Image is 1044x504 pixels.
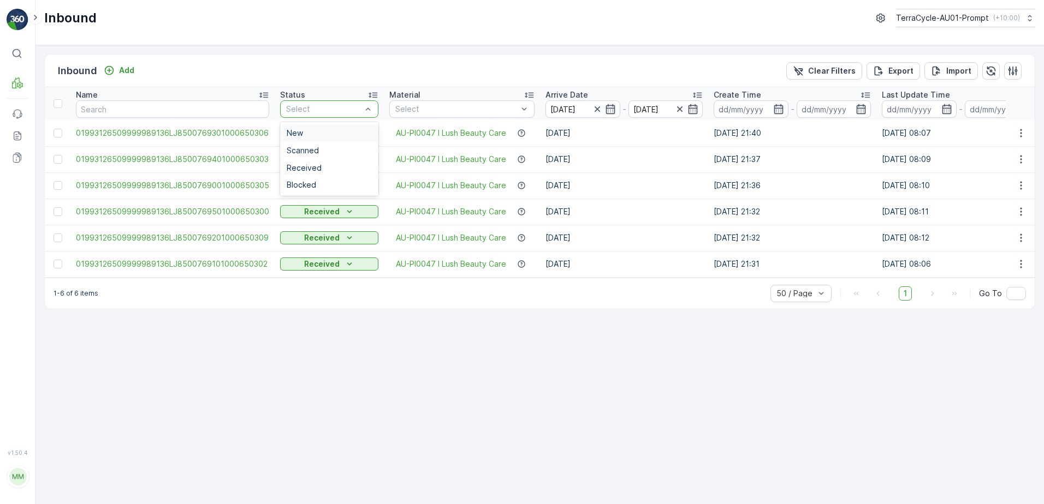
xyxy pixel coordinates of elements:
td: [DATE] 21:36 [708,172,876,199]
p: Import [946,65,971,76]
p: Arrive Date [545,89,588,100]
p: Received [304,259,340,269]
input: dd/mm/yyyy [628,100,703,118]
a: AU-PI0047 I Lush Beauty Care [396,128,506,139]
span: Scanned [287,146,319,155]
p: Export [888,65,913,76]
td: [DATE] 21:32 [708,225,876,251]
p: Material [389,89,420,100]
a: AU-PI0047 I Lush Beauty Care [396,206,506,217]
p: Create Time [714,89,761,100]
a: 01993126509999989136LJ8500769301000650306 [76,128,269,139]
td: [DATE] [540,225,708,251]
input: dd/mm/yyyy [797,100,871,118]
input: dd/mm/yyyy [965,100,1040,118]
div: Toggle Row Selected [54,260,62,268]
td: [DATE] [540,172,708,199]
p: - [791,103,794,116]
p: ( +10:00 ) [993,14,1020,22]
button: TerraCycle-AU01-Prompt(+10:00) [896,9,1035,27]
td: [DATE] [540,120,708,146]
span: Blocked [287,181,316,189]
button: Import [924,62,978,80]
a: AU-PI0047 I Lush Beauty Care [396,180,506,191]
p: Last Update Time [882,89,950,100]
input: dd/mm/yyyy [882,100,957,118]
button: Export [867,62,920,80]
p: 1-6 of 6 items [54,289,98,298]
button: Received [280,205,378,218]
td: [DATE] 21:32 [708,199,876,225]
span: New [287,129,303,137]
p: Select [286,104,361,115]
td: [DATE] 21:37 [708,146,876,172]
p: Clear Filters [808,65,856,76]
a: 01993126509999989136LJ8500769201000650309 [76,232,269,243]
p: TerraCycle-AU01-Prompt [896,13,989,23]
p: - [959,103,963,116]
p: Received [304,232,340,243]
p: Received [304,206,340,217]
button: Clear Filters [786,62,862,80]
td: [DATE] [540,146,708,172]
a: 01993126509999989136LJ8500769401000650303 [76,154,269,165]
p: Status [280,89,305,100]
p: - [622,103,626,116]
a: AU-PI0047 I Lush Beauty Care [396,154,506,165]
a: 01993126509999989136LJ8500769001000650305 [76,180,269,191]
p: Select [395,104,518,115]
p: Inbound [44,9,97,27]
a: 01993126509999989136LJ8500769501000650300 [76,206,269,217]
button: MM [7,458,28,495]
a: AU-PI0047 I Lush Beauty Care [396,232,506,243]
span: 1 [899,286,912,301]
button: Add [99,64,139,77]
span: v 1.50.4 [7,449,28,456]
div: Toggle Row Selected [54,207,62,216]
div: MM [9,468,27,485]
div: Toggle Row Selected [54,181,62,190]
input: dd/mm/yyyy [545,100,620,118]
span: Go To [979,288,1002,299]
p: Add [119,65,134,76]
td: [DATE] [540,199,708,225]
input: Search [76,100,269,118]
a: 01993126509999989136LJ8500769101000650302 [76,259,269,269]
div: Toggle Row Selected [54,233,62,242]
span: Received [287,164,322,172]
div: Toggle Row Selected [54,129,62,137]
button: Received [280,231,378,244]
input: dd/mm/yyyy [714,100,788,118]
a: AU-PI0047 I Lush Beauty Care [396,259,506,269]
p: Inbound [58,63,97,79]
td: [DATE] [540,251,708,277]
p: Name [76,89,98,100]
td: [DATE] 21:40 [708,120,876,146]
td: [DATE] 21:31 [708,251,876,277]
div: Toggle Row Selected [54,155,62,164]
button: Received [280,257,378,271]
img: logo [7,9,28,31]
